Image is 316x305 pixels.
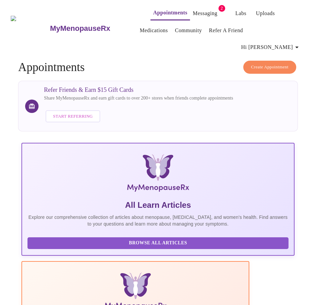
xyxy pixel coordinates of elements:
span: Create Appointment [251,63,289,71]
a: Medications [140,26,168,35]
a: Refer a Friend [209,26,243,35]
h3: Refer Friends & Earn $15 Gift Cards [44,86,233,94]
button: Labs [230,7,252,20]
h3: MyMenopauseRx [50,24,110,33]
a: Messaging [193,9,217,18]
span: 2 [218,5,225,12]
h5: All Learn Articles [27,200,288,210]
p: Share MyMenopauseRx and earn gift cards to over 200+ stores when friends complete appointments [44,95,233,102]
p: Explore our comprehensive collection of articles about menopause, [MEDICAL_DATA], and women's hea... [27,214,288,227]
button: Uploads [253,7,278,20]
button: Messaging [190,7,220,20]
button: Start Referring [46,110,100,123]
a: Uploads [256,9,275,18]
a: MyMenopauseRx [49,17,137,40]
img: MyMenopauseRx Logo [69,154,248,194]
button: Browse All Articles [27,237,288,249]
button: Refer a Friend [206,24,246,37]
span: Start Referring [53,113,92,120]
a: Labs [235,9,246,18]
a: Start Referring [44,107,102,126]
span: Browse All Articles [34,239,281,247]
button: Medications [137,24,171,37]
img: MyMenopauseRx Logo [11,16,49,41]
a: Appointments [153,8,187,17]
button: Hi [PERSON_NAME] [239,41,304,54]
button: Community [172,24,205,37]
button: Create Appointment [243,61,296,74]
h4: Appointments [18,61,298,74]
button: Appointments [150,6,190,20]
span: Hi [PERSON_NAME] [241,43,301,52]
a: Browse All Articles [27,240,290,245]
a: Community [175,26,202,35]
